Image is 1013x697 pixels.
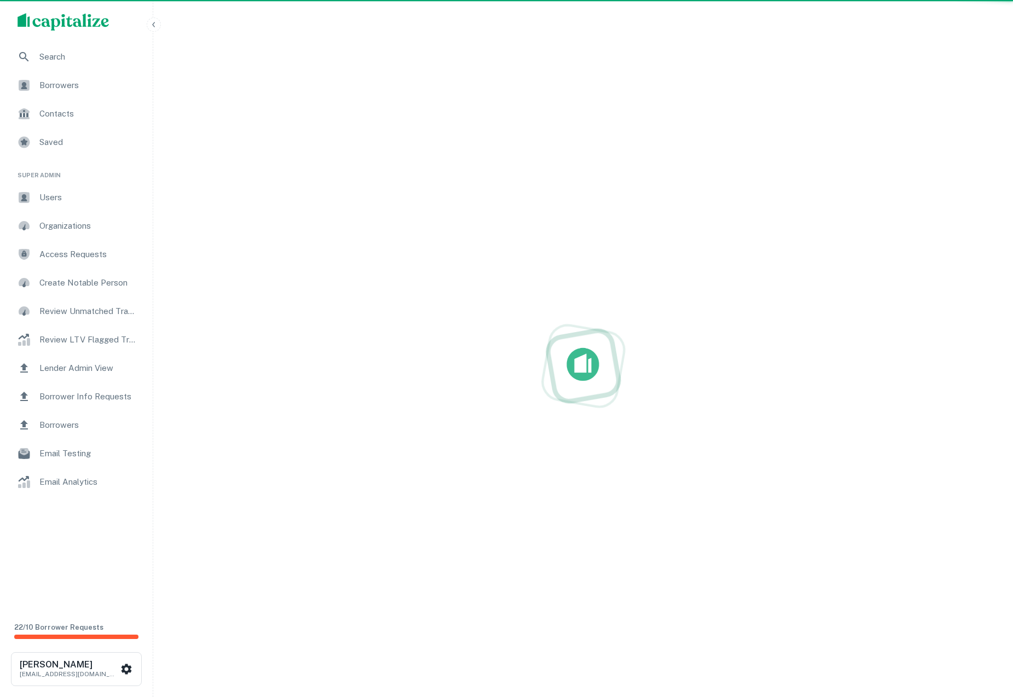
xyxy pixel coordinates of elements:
span: Search [39,50,137,63]
span: Create Notable Person [39,276,137,289]
span: Borrower Info Requests [39,390,137,403]
span: Contacts [39,107,137,120]
iframe: Chat Widget [958,609,1013,662]
a: Saved [9,129,144,155]
span: Borrowers [39,79,137,92]
a: Lender Admin View [9,355,144,381]
span: 22 / 10 Borrower Requests [14,623,103,631]
span: Review LTV Flagged Transactions [39,333,137,346]
span: Borrowers [39,419,137,432]
a: Email Testing [9,440,144,467]
a: Borrowers [9,412,144,438]
img: capitalize-logo.png [18,13,109,31]
span: Email Testing [39,447,137,460]
a: Borrowers [9,72,144,98]
a: Email Analytics [9,469,144,495]
a: Access Requests [9,241,144,268]
span: Review Unmatched Transactions [39,305,137,318]
a: Review Unmatched Transactions [9,298,144,324]
li: Super Admin [9,158,144,184]
span: Lender Admin View [39,362,137,375]
span: Saved [39,136,137,149]
span: Email Analytics [39,475,137,489]
button: [PERSON_NAME][EMAIL_ADDRESS][DOMAIN_NAME] [11,652,142,686]
a: Search [9,44,144,70]
a: Review LTV Flagged Transactions [9,327,144,353]
a: Organizations [9,213,144,239]
p: [EMAIL_ADDRESS][DOMAIN_NAME] [20,669,118,679]
span: Users [39,191,137,204]
a: Borrower Info Requests [9,384,144,410]
a: Contacts [9,101,144,127]
span: Access Requests [39,248,137,261]
a: Create Notable Person [9,270,144,296]
h6: [PERSON_NAME] [20,660,118,669]
a: Users [9,184,144,211]
span: Organizations [39,219,137,233]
